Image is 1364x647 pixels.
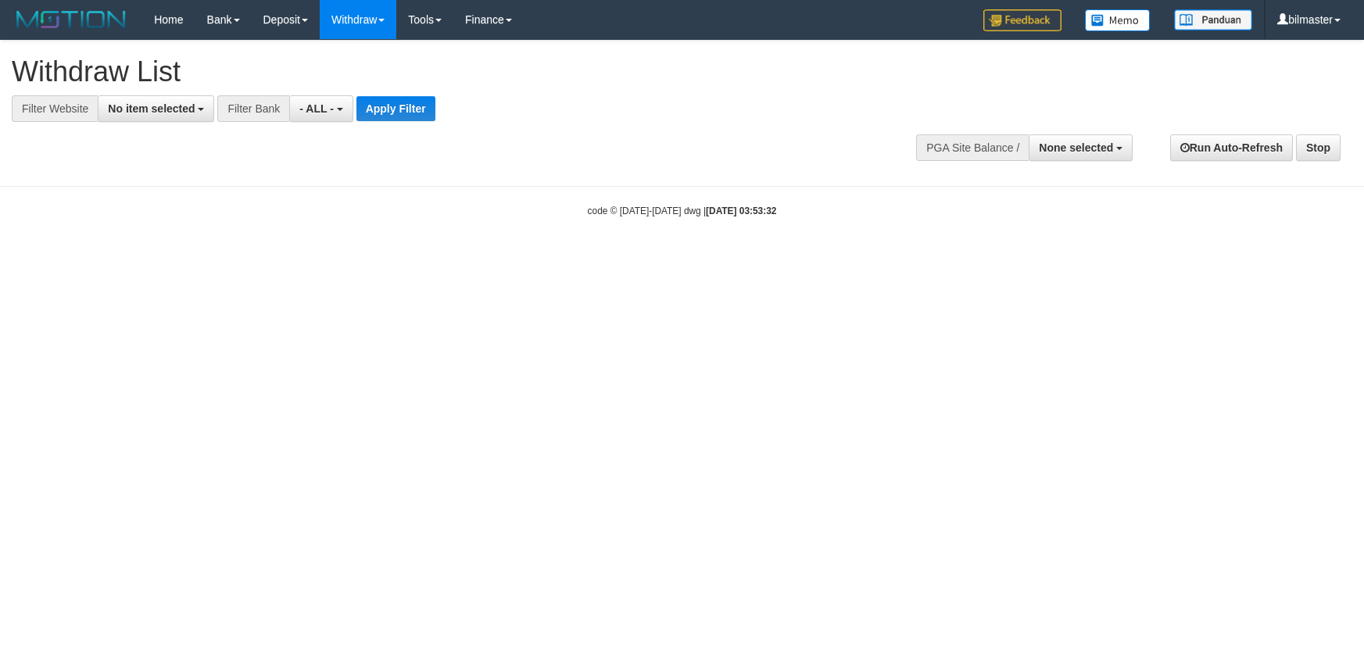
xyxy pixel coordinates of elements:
img: panduan.png [1174,9,1252,30]
small: code © [DATE]-[DATE] dwg | [588,206,777,216]
button: Apply Filter [356,96,435,121]
div: Filter Website [12,95,98,122]
a: Stop [1296,134,1341,161]
img: Button%20Memo.svg [1085,9,1151,31]
button: - ALL - [289,95,353,122]
button: No item selected [98,95,214,122]
span: - ALL - [299,102,334,115]
img: MOTION_logo.png [12,8,131,31]
span: No item selected [108,102,195,115]
a: Run Auto-Refresh [1170,134,1293,161]
span: None selected [1039,141,1113,154]
div: Filter Bank [217,95,289,122]
h1: Withdraw List [12,56,893,88]
div: PGA Site Balance / [916,134,1029,161]
strong: [DATE] 03:53:32 [706,206,776,216]
img: Feedback.jpg [983,9,1061,31]
button: None selected [1029,134,1133,161]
